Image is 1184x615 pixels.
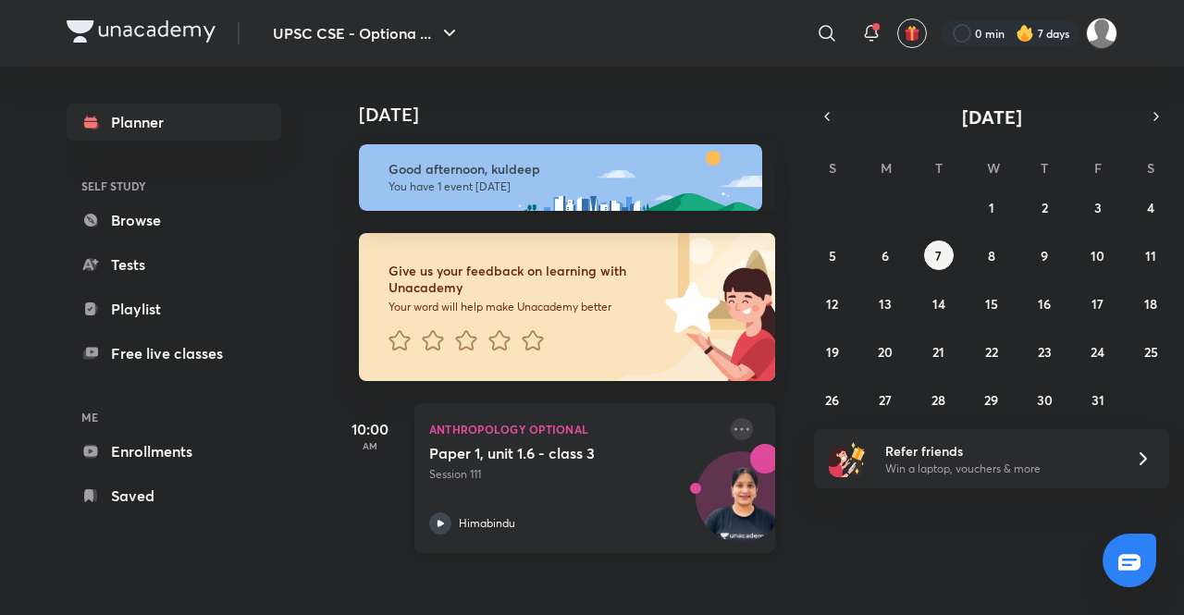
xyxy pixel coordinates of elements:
abbr: October 19, 2025 [826,343,839,361]
abbr: October 25, 2025 [1144,343,1158,361]
button: October 25, 2025 [1136,337,1165,366]
img: avatar [904,25,920,42]
h4: [DATE] [359,104,794,126]
img: streak [1016,24,1034,43]
h6: ME [67,401,281,433]
abbr: October 8, 2025 [988,247,995,264]
button: avatar [897,18,927,48]
abbr: October 1, 2025 [989,199,994,216]
abbr: October 20, 2025 [878,343,893,361]
button: October 8, 2025 [977,240,1006,270]
a: Tests [67,246,281,283]
abbr: October 14, 2025 [932,295,945,313]
button: October 5, 2025 [818,240,847,270]
button: October 15, 2025 [977,289,1006,318]
abbr: October 21, 2025 [932,343,944,361]
button: October 2, 2025 [1030,192,1059,222]
button: October 16, 2025 [1030,289,1059,318]
button: October 10, 2025 [1083,240,1113,270]
img: afternoon [359,144,762,211]
button: October 6, 2025 [870,240,900,270]
button: October 26, 2025 [818,385,847,414]
button: October 20, 2025 [870,337,900,366]
abbr: October 7, 2025 [935,247,942,264]
abbr: October 10, 2025 [1091,247,1104,264]
abbr: October 28, 2025 [931,391,945,409]
button: October 3, 2025 [1083,192,1113,222]
h6: Give us your feedback on learning with Unacademy [388,263,659,296]
abbr: Sunday [829,159,836,177]
abbr: October 27, 2025 [879,391,892,409]
abbr: October 18, 2025 [1144,295,1157,313]
abbr: Friday [1094,159,1102,177]
a: Free live classes [67,335,281,372]
p: Win a laptop, vouchers & more [885,461,1113,477]
img: Company Logo [67,20,216,43]
abbr: Thursday [1041,159,1048,177]
a: Company Logo [67,20,216,47]
h6: Refer friends [885,441,1113,461]
abbr: October 12, 2025 [826,295,838,313]
abbr: Monday [881,159,892,177]
p: AM [333,440,407,451]
button: October 1, 2025 [977,192,1006,222]
abbr: Saturday [1147,159,1154,177]
p: Himabindu [459,515,515,532]
button: October 7, 2025 [924,240,954,270]
button: October 4, 2025 [1136,192,1165,222]
button: October 19, 2025 [818,337,847,366]
img: Avatar [697,461,785,550]
button: [DATE] [840,104,1143,129]
h5: Paper 1, unit 1.6 - class 3 [429,444,660,462]
h6: SELF STUDY [67,170,281,202]
abbr: October 3, 2025 [1094,199,1102,216]
button: October 14, 2025 [924,289,954,318]
abbr: October 30, 2025 [1037,391,1053,409]
button: UPSC CSE - Optiona ... [262,15,472,52]
button: October 29, 2025 [977,385,1006,414]
abbr: Tuesday [935,159,943,177]
button: October 27, 2025 [870,385,900,414]
abbr: October 15, 2025 [985,295,998,313]
abbr: October 17, 2025 [1091,295,1104,313]
img: referral [829,440,866,477]
abbr: October 23, 2025 [1038,343,1052,361]
p: Session 111 [429,466,720,483]
button: October 30, 2025 [1030,385,1059,414]
abbr: October 22, 2025 [985,343,998,361]
abbr: October 6, 2025 [882,247,889,264]
abbr: October 29, 2025 [984,391,998,409]
button: October 11, 2025 [1136,240,1165,270]
abbr: October 26, 2025 [825,391,839,409]
abbr: October 24, 2025 [1091,343,1104,361]
a: Playlist [67,290,281,327]
abbr: October 16, 2025 [1038,295,1051,313]
h5: 10:00 [333,418,407,440]
h6: Good afternoon, kuldeep [388,161,746,178]
p: You have 1 event [DATE] [388,179,746,194]
a: Planner [67,104,281,141]
a: Saved [67,477,281,514]
button: October 24, 2025 [1083,337,1113,366]
abbr: October 4, 2025 [1147,199,1154,216]
button: October 18, 2025 [1136,289,1165,318]
p: Anthropology Optional [429,418,720,440]
button: October 9, 2025 [1030,240,1059,270]
img: kuldeep Ahir [1086,18,1117,49]
button: October 12, 2025 [818,289,847,318]
a: Enrollments [67,433,281,470]
abbr: October 11, 2025 [1145,247,1156,264]
img: feedback_image [602,233,775,381]
button: October 28, 2025 [924,385,954,414]
button: October 17, 2025 [1083,289,1113,318]
abbr: October 9, 2025 [1041,247,1048,264]
button: October 13, 2025 [870,289,900,318]
abbr: October 2, 2025 [1042,199,1048,216]
button: October 31, 2025 [1083,385,1113,414]
abbr: October 5, 2025 [829,247,836,264]
button: October 23, 2025 [1030,337,1059,366]
abbr: October 13, 2025 [879,295,892,313]
abbr: Wednesday [987,159,1000,177]
button: October 22, 2025 [977,337,1006,366]
button: October 21, 2025 [924,337,954,366]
